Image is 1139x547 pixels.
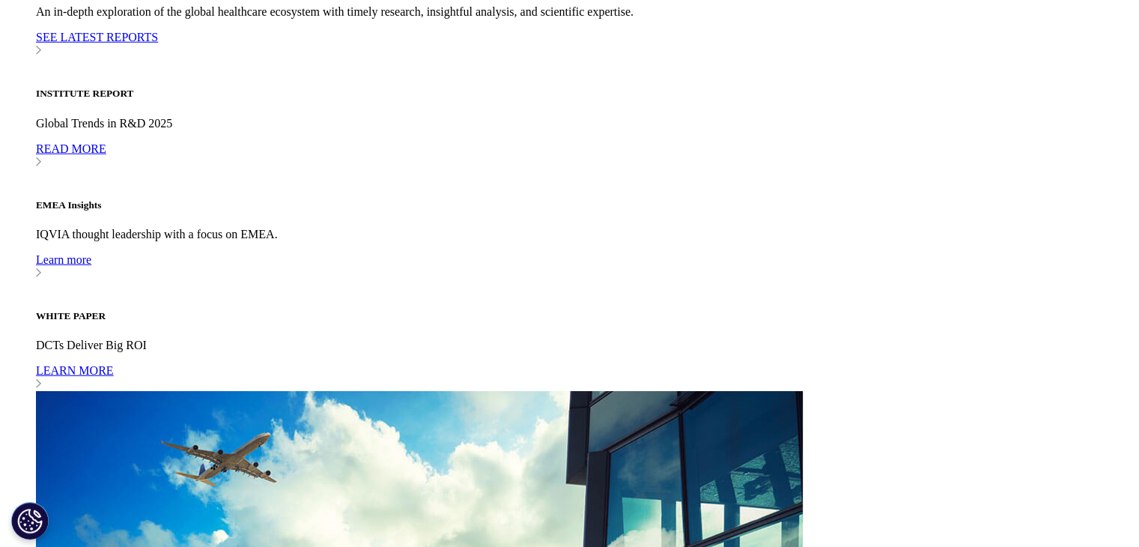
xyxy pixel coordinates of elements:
[36,310,1133,322] h5: WHITE PAPER
[36,88,1133,100] h5: INSTITUTE REPORT
[36,199,1133,211] h5: EMEA Insights
[36,364,1133,391] a: LEARN MORE
[36,142,1133,169] a: READ MORE
[36,5,1133,19] p: An in-depth exploration of the global healthcare ecosystem with timely research, insightful analy...
[36,339,1133,352] p: DCTs Deliver Big ROI
[11,502,49,540] button: Cookies Settings
[36,31,1133,58] a: SEE LATEST REPORTS
[36,117,1133,130] p: Global Trends in R&D 2025
[36,253,1133,280] a: Learn more
[36,228,1133,241] p: IQVIA thought leadership with a focus on EMEA.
